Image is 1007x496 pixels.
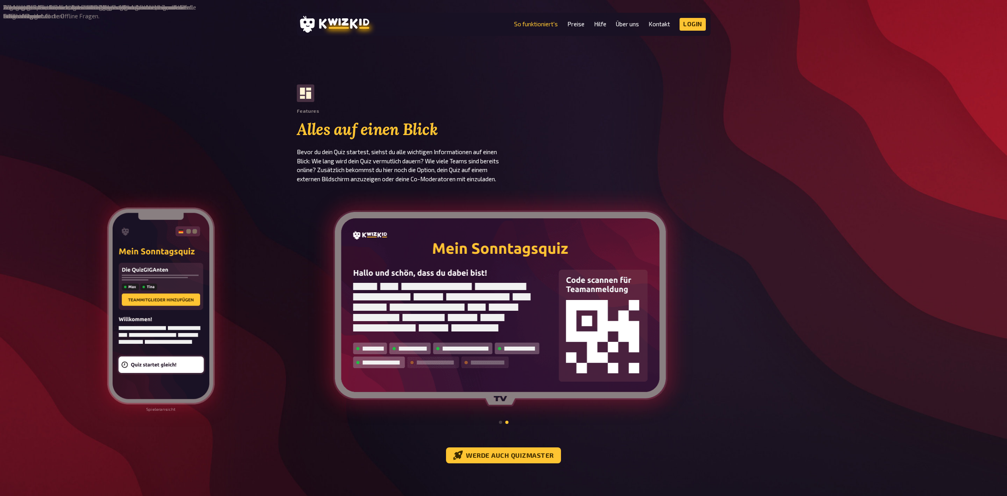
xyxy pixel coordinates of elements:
[297,120,504,139] h2: Alles auf einen Blick
[297,108,319,114] div: Features
[806,3,1001,21] p: Du willst etwas in die richtige Reihenfolge bringen. Nimm’ eine Sortierfrage!
[514,21,558,27] a: So funktioniert's
[404,3,599,21] p: Wie viele Nashörner es auf der Welt gibt, fragst du am besten mit einer Schätzfrage!
[567,21,584,27] a: Preise
[605,3,800,21] p: Antwort A, B, C oder doch Antwort D? Keine Ahnung, aber im Zweifelsfall immer Antwort C!
[649,21,670,27] a: Kontakt
[446,447,561,463] a: Werde auch Quizmaster
[297,147,504,183] p: Bevor du dein Quiz startest, siehst du alle wichtigen Informationen auf einen Blick: Wie lang wir...
[107,407,216,412] center: Spieleransicht
[107,206,216,406] img: Mobile
[202,3,397,21] p: Achtung kreative Runde. Lass die User eigene Bilder hochladen, um die Frage zu beantworten!
[680,18,706,31] a: Login
[333,210,668,406] img: TV
[594,21,606,27] a: Hilfe
[1,3,196,21] p: Für kluge Köpfe, die keine Antwortmöglichkeiten brauchen, eignen sich die offenen Fragen.
[616,21,639,27] a: Über uns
